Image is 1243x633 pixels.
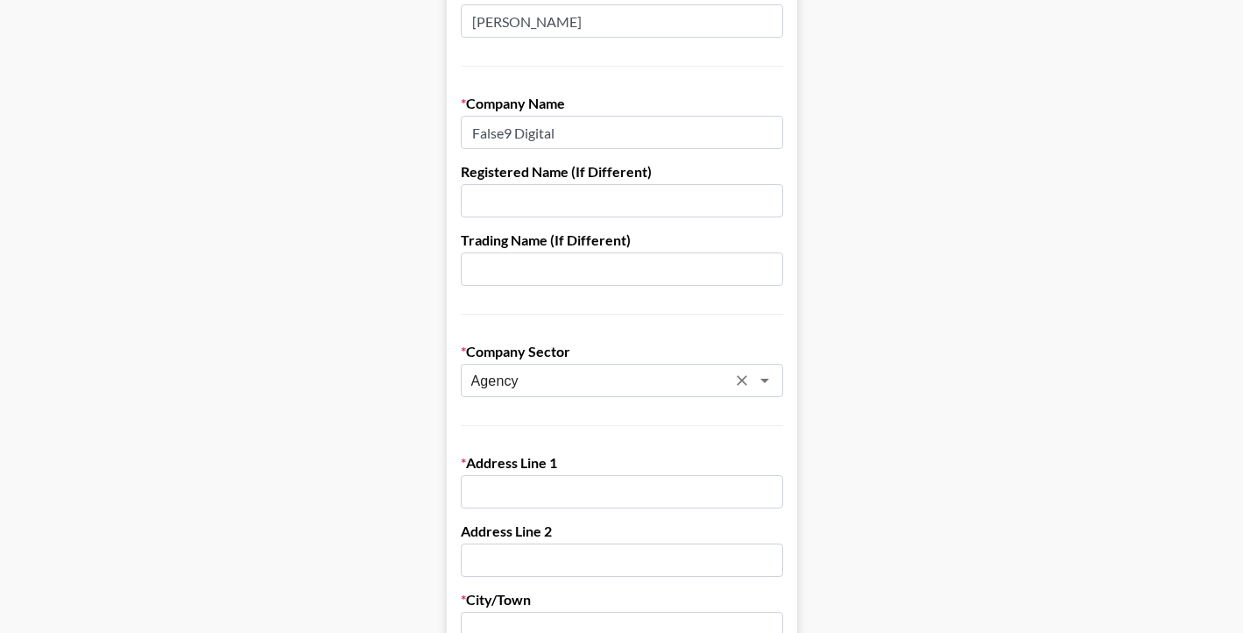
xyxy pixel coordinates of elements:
button: Clear [730,368,754,393]
label: Address Line 2 [461,523,783,540]
label: City/Town [461,591,783,608]
label: Company Name [461,95,783,112]
label: Address Line 1 [461,454,783,472]
button: Open [752,368,777,393]
label: Trading Name (If Different) [461,231,783,249]
label: Company Sector [461,343,783,360]
label: Registered Name (If Different) [461,163,783,181]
